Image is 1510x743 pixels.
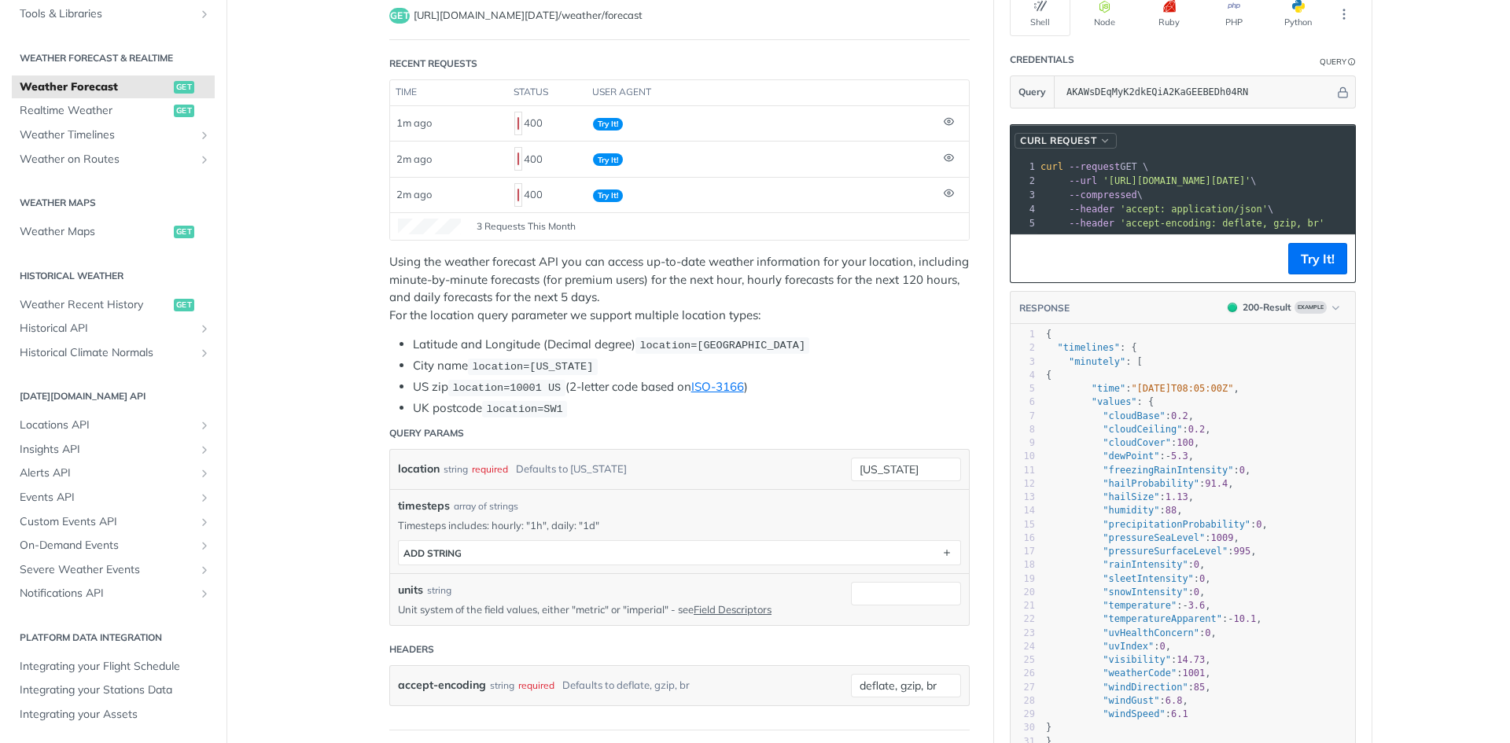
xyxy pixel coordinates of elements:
a: Alerts APIShow subpages for Alerts API [12,462,215,485]
span: "cloudBase" [1103,410,1165,421]
div: 400 [514,182,580,208]
a: Integrating your Flight Schedule [12,655,215,679]
a: Integrating your Assets [12,703,215,726]
span: https://api.tomorrow.io/v4/weather/forecast [414,8,643,24]
span: 6.8 [1166,695,1183,706]
span: 0 [1199,573,1205,584]
span: Try It! [593,189,623,202]
span: --compressed [1069,189,1137,200]
div: 15 [1011,518,1035,532]
div: 12 [1011,477,1035,491]
div: 3 [1011,355,1035,369]
span: "windSpeed" [1103,708,1165,719]
div: 5 [1011,216,1037,230]
span: 100 [1177,437,1194,448]
span: GET \ [1040,161,1148,172]
p: Timesteps includes: hourly: "1h", daily: "1d" [398,518,961,532]
span: "time" [1092,383,1125,394]
button: Show subpages for Events API [198,491,211,504]
button: Show subpages for On-Demand Events [198,539,211,552]
span: Historical API [20,321,194,337]
span: : , [1046,600,1211,611]
span: : , [1046,559,1205,570]
span: 5.3 [1171,451,1188,462]
h2: Platform DATA integration [12,631,215,645]
span: Tools & Libraries [20,6,194,22]
a: Weather Recent Historyget [12,293,215,317]
button: Show subpages for Alerts API [198,467,211,480]
span: : , [1046,695,1188,706]
span: "precipitationProbability" [1103,519,1250,530]
span: 400 [517,117,519,130]
a: Events APIShow subpages for Events API [12,486,215,509]
span: Historical Climate Normals [20,345,194,361]
span: : , [1046,519,1268,530]
a: Insights APIShow subpages for Insights API [12,438,215,462]
span: : , [1046,505,1183,516]
span: : [ [1046,356,1143,367]
li: US zip (2-letter code based on ) [413,378,970,396]
span: location=10001 US [452,382,561,394]
div: 2 [1011,341,1035,355]
span: "windGust" [1103,695,1159,706]
svg: More ellipsis [1337,7,1351,21]
a: On-Demand EventsShow subpages for On-Demand Events [12,534,215,557]
span: Realtime Weather [20,103,170,119]
span: "pressureSeaLevel" [1103,532,1205,543]
span: "snowIntensity" [1103,587,1188,598]
span: "dewPoint" [1103,451,1159,462]
span: Try It! [593,118,623,131]
div: Defaults to [US_STATE] [516,458,627,480]
div: 200 - Result [1243,300,1291,314]
div: Recent Requests [389,57,477,71]
div: 18 [1011,558,1035,572]
span: get [174,226,194,238]
div: Query Params [389,426,464,440]
span: : , [1046,587,1205,598]
div: 13 [1011,491,1035,504]
span: : [1046,708,1188,719]
span: : , [1046,410,1194,421]
span: : , [1046,478,1234,489]
span: - [1228,613,1233,624]
div: 30 [1011,721,1035,734]
span: 'accept-encoding: deflate, gzip, br' [1120,218,1324,229]
span: 3.6 [1188,600,1206,611]
button: Query [1011,76,1055,108]
i: Information [1348,58,1356,66]
span: Integrating your Flight Schedule [20,659,211,675]
span: } [1046,722,1051,733]
div: 21 [1011,599,1035,612]
span: "cloudCeiling" [1103,424,1182,435]
div: Headers [389,642,434,657]
button: Show subpages for Weather Timelines [198,129,211,142]
div: ADD string [403,547,462,559]
button: Show subpages for Tools & Libraries [198,8,211,20]
span: timesteps [398,498,450,514]
span: "hailProbability" [1103,478,1199,489]
span: 3 Requests This Month [477,219,576,234]
div: 4 [1011,369,1035,382]
div: array of strings [454,499,518,513]
div: 11 [1011,464,1035,477]
label: units [398,582,423,598]
h2: Historical Weather [12,269,215,283]
span: Integrating your Stations Data [20,682,211,698]
span: "minutely" [1069,356,1125,367]
span: : , [1046,641,1171,652]
span: Weather Forecast [20,79,170,95]
div: 4 [1011,202,1037,216]
div: 27 [1011,681,1035,694]
span: "uvIndex" [1103,641,1154,652]
span: 0 [1256,519,1261,530]
a: Tools & LibrariesShow subpages for Tools & Libraries [12,2,215,26]
span: curl [1040,161,1063,172]
span: "windDirection" [1103,682,1188,693]
span: "weatherCode" [1103,668,1177,679]
div: 400 [514,145,580,172]
div: 8 [1011,423,1035,436]
span: Events API [20,490,194,506]
label: accept-encoding [398,674,486,697]
span: 200 [1228,303,1237,312]
span: "[DATE]T08:05:00Z" [1131,383,1233,394]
